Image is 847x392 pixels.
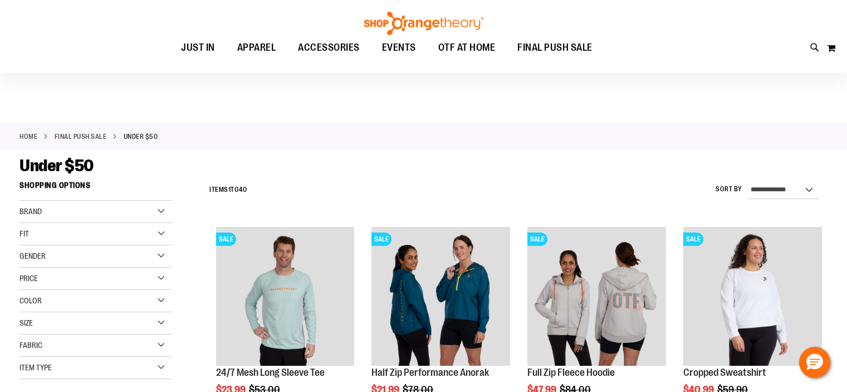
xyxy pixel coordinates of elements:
[371,233,391,246] span: SALE
[19,156,94,175] span: Under $50
[363,12,485,35] img: Shop Orangetheory
[298,35,360,60] span: ACCESSORIES
[19,207,42,216] span: Brand
[683,227,822,366] img: Front facing view of Cropped Sweatshirt
[382,35,416,60] span: EVENTS
[716,185,742,194] label: Sort By
[371,227,510,366] img: Half Zip Performance Anorak
[228,186,231,193] span: 1
[517,35,593,60] span: FINAL PUSH SALE
[19,296,42,305] span: Color
[19,251,46,260] span: Gender
[181,35,215,60] span: JUST IN
[216,233,236,246] span: SALE
[683,233,703,246] span: SALE
[209,181,247,199] h2: Items to
[287,35,371,61] a: ACCESSORIES
[226,35,287,61] a: APPAREL
[527,233,547,246] span: SALE
[527,367,615,378] a: Full Zip Fleece Hoodie
[19,229,29,238] span: Fit
[19,341,42,350] span: Fabric
[683,227,822,367] a: Front facing view of Cropped SweatshirtSALE
[371,227,510,367] a: Half Zip Performance AnorakSALE
[124,132,158,142] strong: Under $50
[170,35,226,61] a: JUST IN
[427,35,507,61] a: OTF AT HOME
[799,347,830,378] button: Hello, have a question? Let’s chat.
[19,274,38,283] span: Price
[527,227,666,367] a: Main Image of 1457091SALE
[438,35,496,60] span: OTF AT HOME
[683,367,766,378] a: Cropped Sweatshirt
[506,35,604,60] a: FINAL PUSH SALE
[371,367,489,378] a: Half Zip Performance Anorak
[371,35,427,61] a: EVENTS
[237,35,276,60] span: APPAREL
[216,227,355,366] img: Main Image of 1457095
[19,363,52,372] span: Item Type
[19,176,172,201] strong: Shopping Options
[239,186,247,193] span: 40
[216,227,355,367] a: Main Image of 1457095SALE
[19,132,37,142] a: Home
[55,132,107,142] a: FINAL PUSH SALE
[19,318,33,327] span: Size
[216,367,325,378] a: 24/7 Mesh Long Sleeve Tee
[527,227,666,366] img: Main Image of 1457091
